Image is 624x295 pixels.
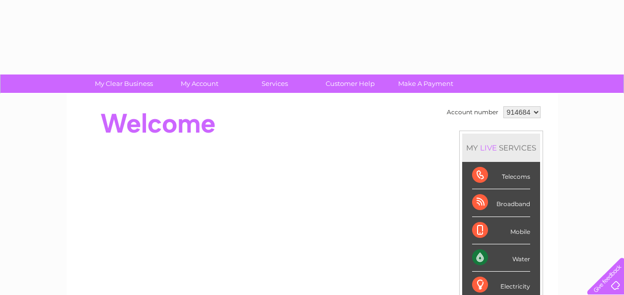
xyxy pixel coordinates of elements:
div: Mobile [472,217,530,244]
a: My Clear Business [83,74,165,93]
a: Make A Payment [385,74,467,93]
a: My Account [158,74,240,93]
a: Customer Help [309,74,391,93]
div: Water [472,244,530,272]
div: LIVE [478,143,499,152]
div: Broadband [472,189,530,217]
div: MY SERVICES [462,134,540,162]
td: Account number [444,104,501,121]
a: Services [234,74,316,93]
div: Telecoms [472,162,530,189]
